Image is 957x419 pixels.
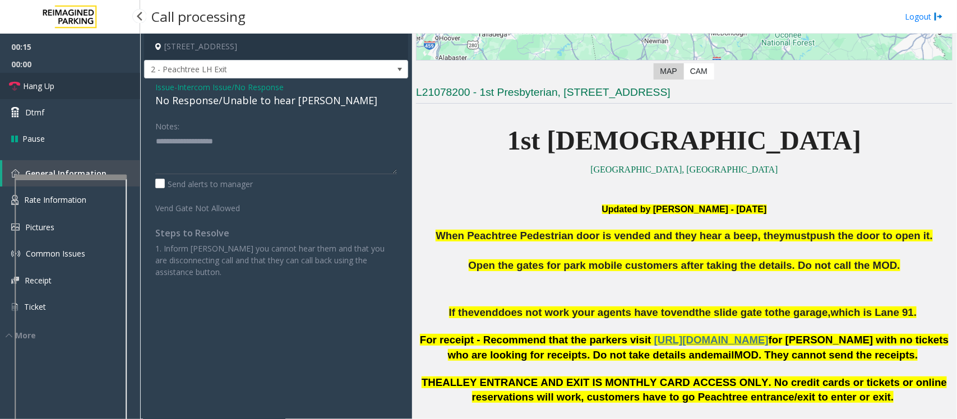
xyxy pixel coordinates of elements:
span: General Information [25,168,107,179]
label: Vend Gate Not Allowed [152,198,256,214]
span: Issue [155,81,174,93]
label: Notes: [155,117,179,132]
h3: L21078200 - 1st Presbyterian, [STREET_ADDRESS] [416,85,953,104]
label: CAM [683,63,714,80]
a: General Information [2,160,140,187]
a: [URL][DOMAIN_NAME] [654,336,769,345]
span: THE [422,376,442,388]
img: 'icon' [11,249,20,258]
span: Open the gates for park mobile customers after taking the details. Do not call the MOD. [469,259,900,271]
img: 'icon' [11,169,20,178]
span: 1st [DEMOGRAPHIC_DATA] [507,125,862,155]
span: the garage, [775,306,831,318]
span: For receipt - Recommend that the parkers visit [420,334,651,346]
span: must [785,230,811,241]
img: 'icon' [11,302,19,312]
span: the slide gate to [695,306,775,318]
div: No Response/Unable to hear [PERSON_NAME] [155,93,397,108]
span: does not work your agents have to [498,306,671,318]
span: vend [671,306,696,318]
span: vend [474,306,498,318]
h4: Steps to Resolve [155,228,397,239]
span: Dtmf [25,106,44,118]
h4: [STREET_ADDRESS] [144,34,408,60]
span: [URL][DOMAIN_NAME] [654,334,769,346]
span: 2 - Peachtree LH Exit [145,60,355,78]
span: MOD. They cannot send the receipts. [734,349,918,361]
a: Logout [905,11,943,22]
span: Updated by [PERSON_NAME] - [DATE] [602,204,767,214]
span: - [174,82,284,92]
span: push the door to open it. [810,230,933,241]
span: Intercom Issue/No Response [177,81,284,93]
img: 'icon' [11,277,19,284]
img: logout [934,11,943,22]
img: 'icon' [11,224,20,231]
span: If the [449,306,474,318]
span: which is Lane 91. [831,306,917,318]
span: When Peachtree Pedestrian door is vended and they hear a beep, they [436,230,785,241]
div: More [6,329,140,341]
img: 'icon' [11,195,19,205]
span: for [PERSON_NAME] with no tickets who are looking for receipts. Do not take details and [448,334,949,361]
span: ALLEY ENTRANCE AND EXIT IS MONTHLY CARD ACCESS ONLY. No credit cards or tickets or online reserva... [442,376,947,403]
h3: Call processing [146,3,251,30]
span: Pause [22,133,45,145]
p: 1. Inform [PERSON_NAME] you cannot hear them and that you are disconnecting call and that they ca... [155,243,397,278]
label: Send alerts to manager [155,178,253,190]
a: [GEOGRAPHIC_DATA], [GEOGRAPHIC_DATA] [591,165,778,174]
label: Map [654,63,684,80]
span: email [708,349,734,361]
span: Hang Up [23,80,54,92]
